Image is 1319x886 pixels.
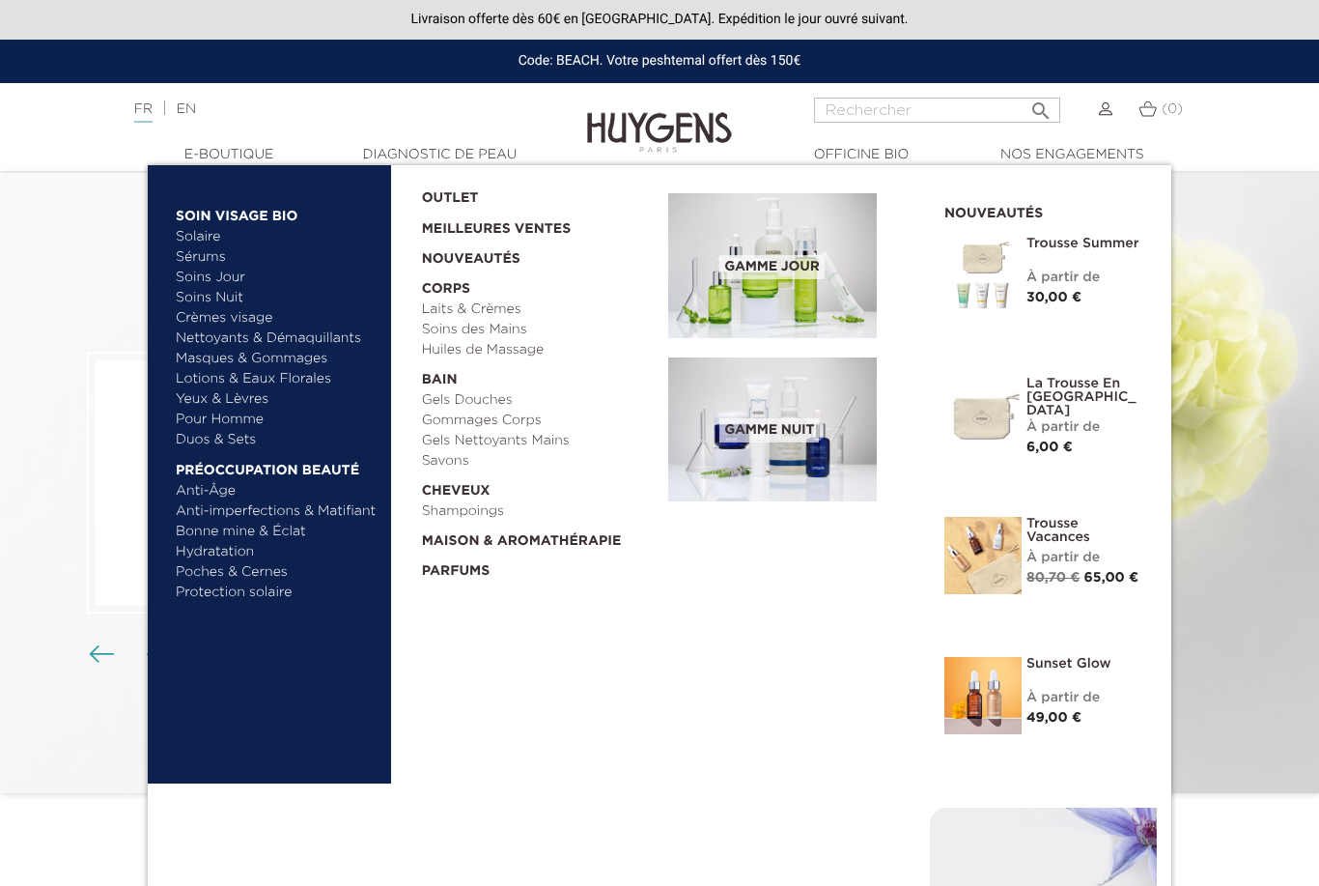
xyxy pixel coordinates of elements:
[343,145,536,165] a: Diagnostic de peau
[1024,92,1058,118] button: 
[176,227,378,247] a: Solaire
[422,472,656,501] a: Cheveux
[975,145,1168,165] a: Nos engagements
[668,193,877,338] img: routine_jour_banner.jpg
[1026,237,1142,250] a: Trousse Summer
[176,583,378,603] a: Protection solaire
[944,237,1022,314] img: Trousse Summer
[176,430,378,450] a: Duos & Sets
[422,522,656,552] a: Maison & Aromathérapie
[422,501,656,522] a: Shampoings
[1026,688,1142,708] div: À partir de
[944,199,1142,222] h2: Nouveautés
[176,542,378,562] a: Hydratation
[176,410,378,430] a: Pour Homme
[1026,711,1081,725] span: 49,00 €
[176,501,378,522] a: Anti-imperfections & Matifiant
[97,641,159,670] div: Boutons du carrousel
[422,360,656,390] a: Bain
[422,340,656,360] a: Huiles de Massage
[176,389,378,410] a: Yeux & Lèvres
[422,431,656,451] a: Gels Nettoyants Mains
[422,390,656,411] a: Gels Douches
[1026,417,1142,438] div: À partir de
[668,193,915,338] a: Gamme jour
[176,562,378,583] a: Poches & Cernes
[1084,571,1139,585] span: 65,00 €
[176,450,378,481] a: Préoccupation beauté
[176,268,378,288] a: Soins Jour
[1026,657,1142,671] a: Sunset Glow
[587,81,732,156] img: Huygens
[176,522,378,542] a: Bonne mine & Éclat
[132,145,325,165] a: E-Boutique
[668,357,915,502] a: Gamme nuit
[1026,548,1142,568] div: À partir de
[134,102,153,123] a: FR
[944,377,1022,454] img: La Trousse en Coton
[422,320,656,340] a: Soins des Mains
[1026,571,1080,585] span: 80,70 €
[422,552,656,582] a: Parfums
[176,481,378,501] a: Anti-Âge
[1026,517,1142,544] a: Trousse Vacances
[422,451,656,472] a: Savons
[719,255,824,279] span: Gamme jour
[1162,102,1183,116] span: (0)
[176,247,378,268] a: Sérums
[1026,377,1142,417] a: La Trousse en [GEOGRAPHIC_DATA]
[176,369,378,389] a: Lotions & Eaux Florales
[668,357,877,502] img: routine_nuit_banner.jpg
[719,418,819,443] span: Gamme nuit
[176,288,360,308] a: Soins Nuit
[1026,291,1081,304] span: 30,00 €
[176,349,378,369] a: Masques & Gommages
[176,196,378,227] a: Soin Visage Bio
[125,98,535,121] div: |
[176,329,378,349] a: Nettoyants & Démaquillants
[422,270,656,300] a: Corps
[1026,441,1073,454] span: 6,00 €
[1026,268,1142,288] div: À partir de
[814,98,1060,123] input: Rechercher
[944,657,1022,734] img: Sunset glow- un teint éclatant
[176,308,378,329] a: Crèmes visage
[422,240,656,270] a: Nouveautés
[765,145,958,165] a: Officine Bio
[177,102,196,116] a: EN
[422,179,638,209] a: OUTLET
[422,411,656,431] a: Gommages Corps
[1029,94,1052,117] i: 
[944,517,1022,594] img: La Trousse vacances
[422,300,656,320] a: Laits & Crèmes
[422,209,638,240] a: Meilleures Ventes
